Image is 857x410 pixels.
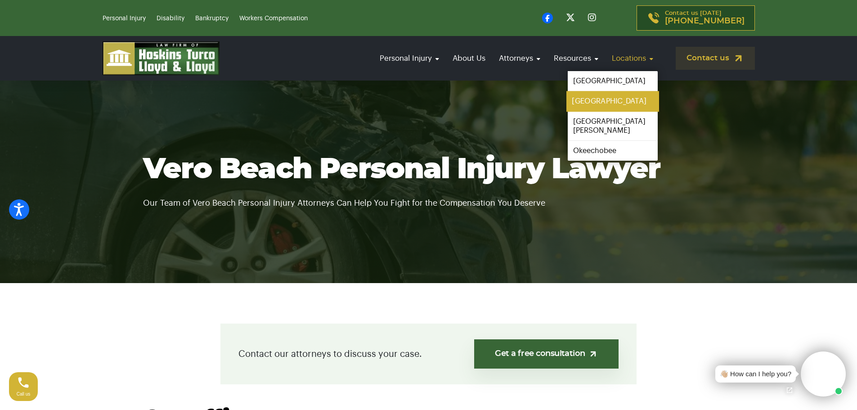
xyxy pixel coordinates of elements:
a: Resources [549,45,603,71]
h1: Vero Beach Personal Injury Lawyer [143,154,714,185]
a: Attorneys [494,45,545,71]
a: Workers Compensation [239,15,308,22]
div: 👋🏼 How can I help you? [720,369,791,379]
a: Get a free consultation [474,339,619,369]
span: [PHONE_NUMBER] [665,17,745,26]
a: Okeechobee [568,141,658,161]
span: Call us [17,392,31,396]
a: Personal Injury [103,15,146,22]
img: arrow-up-right-light.svg [588,349,598,359]
img: logo [103,41,220,75]
a: Contact us [DATE][PHONE_NUMBER] [637,5,755,31]
p: Contact us [DATE] [665,10,745,26]
p: Our Team of Vero Beach Personal Injury Attorneys Can Help You Fight for the Compensation You Deserve [143,185,714,210]
a: About Us [448,45,490,71]
a: Bankruptcy [195,15,229,22]
a: Contact us [676,47,755,70]
a: [GEOGRAPHIC_DATA] [568,71,658,91]
a: [GEOGRAPHIC_DATA][PERSON_NAME] [568,112,658,140]
a: Open chat [780,381,799,400]
a: Disability [157,15,184,22]
a: [GEOGRAPHIC_DATA] [566,91,659,112]
a: Personal Injury [375,45,444,71]
a: Locations [607,45,658,71]
div: Contact our attorneys to discuss your case. [220,324,637,384]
